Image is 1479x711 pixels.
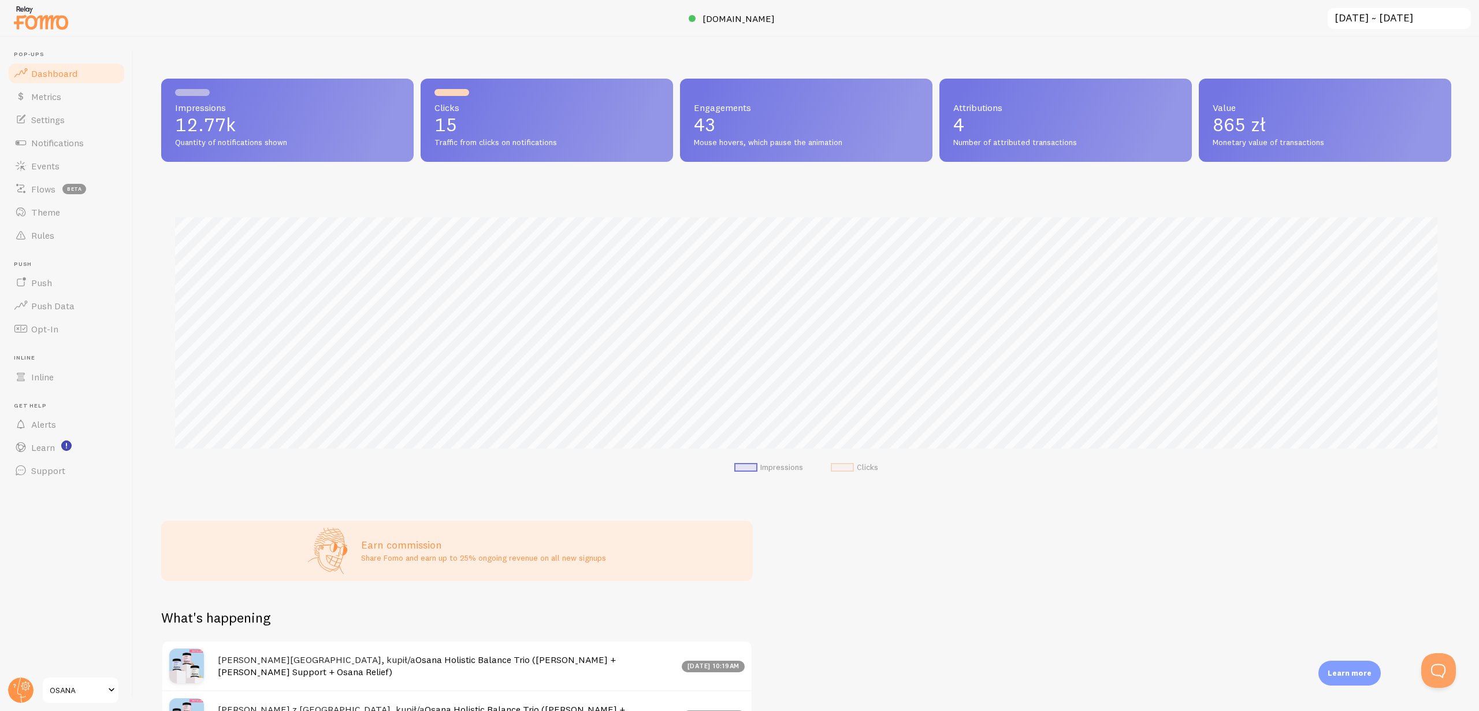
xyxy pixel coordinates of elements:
p: 15 [434,116,659,134]
a: Learn [7,436,126,459]
a: Metrics [7,85,126,108]
span: beta [62,184,86,194]
a: Notifications [7,131,126,154]
a: Dashboard [7,62,126,85]
span: Notifications [31,137,84,149]
span: Metrics [31,91,61,102]
li: Clicks [831,462,878,473]
span: Pop-ups [14,51,126,58]
span: Push [14,261,126,268]
div: [DATE] 10:19am [682,661,745,672]
span: Get Help [14,402,126,410]
span: Value [1213,103,1437,112]
img: fomo-relay-logo-orange.svg [12,3,70,32]
a: Flows beta [7,177,126,201]
p: Share Fomo and earn up to 25% ongoing revenue on all new signups [361,552,606,564]
span: Impressions [175,103,400,112]
span: Monetary value of transactions [1213,138,1437,148]
span: Number of attributed transactions [953,138,1178,148]
span: Support [31,465,65,476]
p: 43 [694,116,919,134]
a: Rules [7,224,126,247]
span: Push Data [31,300,75,312]
span: Push [31,277,52,288]
svg: <p>Watch New Feature Tutorials!</p> [61,440,72,451]
li: Impressions [734,462,803,473]
span: Flows [31,183,55,195]
iframe: Help Scout Beacon - Open [1421,653,1456,688]
span: Mouse hovers, which pause the animation [694,138,919,148]
span: Dashboard [31,68,77,79]
h2: What's happening [161,609,270,627]
span: Quantity of notifications shown [175,138,400,148]
span: Engagements [694,103,919,112]
p: 12.77k [175,116,400,134]
a: Settings [7,108,126,131]
span: Rules [31,229,54,241]
span: Attributions [953,103,1178,112]
a: Push [7,271,126,294]
a: Osana Holistic Balance Trio ([PERSON_NAME] + [PERSON_NAME] Support + Osana Relief) [218,654,616,677]
div: Learn more [1318,661,1381,686]
a: Opt-In [7,317,126,340]
a: Events [7,154,126,177]
span: Clicks [434,103,659,112]
a: Alerts [7,413,126,436]
span: 865 zł [1213,113,1266,136]
p: 4 [953,116,1178,134]
span: OSANA [50,683,105,697]
a: Inline [7,365,126,388]
span: Learn [31,442,55,453]
span: Inline [31,371,54,383]
a: OSANA [42,676,120,704]
span: Alerts [31,419,56,430]
span: Opt-In [31,323,58,335]
a: Push Data [7,294,126,317]
span: Settings [31,114,65,125]
span: Theme [31,206,60,218]
span: Traffic from clicks on notifications [434,138,659,148]
h4: [PERSON_NAME][GEOGRAPHIC_DATA], kupił/a [218,654,675,677]
span: Events [31,160,60,172]
a: Support [7,459,126,482]
span: Inline [14,354,126,362]
p: Learn more [1328,668,1372,679]
a: Theme [7,201,126,224]
h3: Earn commission [361,538,606,551]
